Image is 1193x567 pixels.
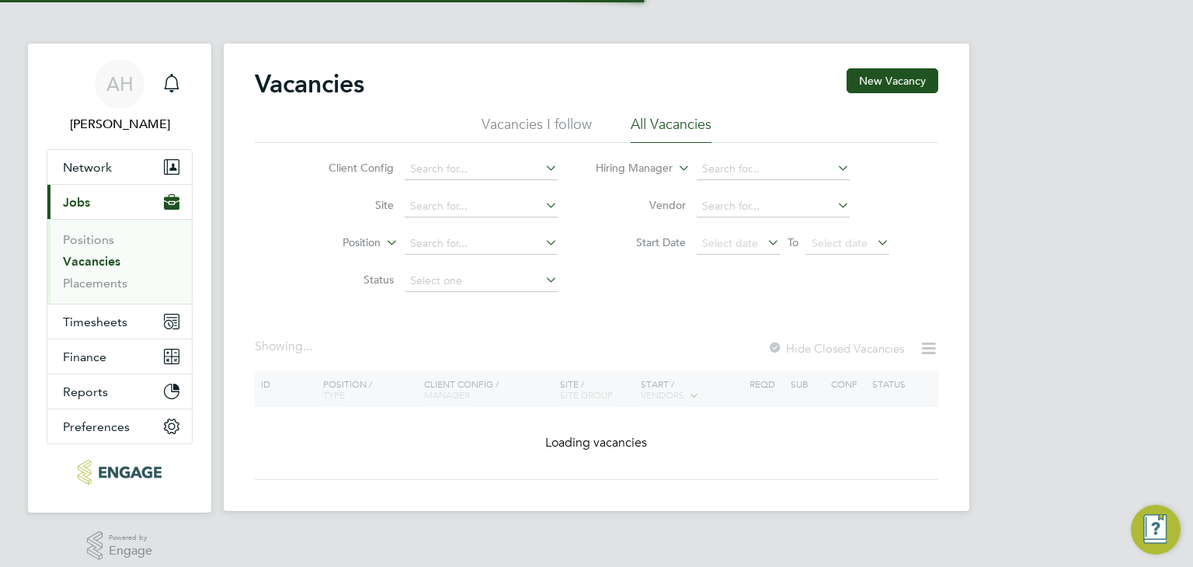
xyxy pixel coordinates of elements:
input: Select one [405,270,558,292]
button: New Vacancy [847,68,938,93]
span: Select date [702,236,758,250]
span: AH [106,74,134,94]
span: Preferences [63,419,130,434]
label: Position [291,235,381,251]
button: Reports [47,374,192,409]
span: Powered by [109,531,152,544]
span: Network [63,160,112,175]
span: To [783,232,803,252]
a: Vacancies [63,254,120,269]
span: Engage [109,544,152,558]
button: Finance [47,339,192,374]
label: Status [304,273,394,287]
input: Search for... [697,196,850,217]
h2: Vacancies [255,68,364,99]
li: Vacancies I follow [482,115,592,143]
nav: Main navigation [28,43,211,513]
a: Powered byEngage [87,531,153,561]
input: Search for... [697,158,850,180]
button: Jobs [47,185,192,219]
img: conceptresources-logo-retina.png [78,460,161,485]
a: Placements [63,276,127,290]
button: Network [47,150,192,184]
span: Timesheets [63,315,127,329]
a: Positions [63,232,114,247]
a: Go to home page [47,460,193,485]
span: Select date [812,236,868,250]
label: Hide Closed Vacancies [767,341,904,356]
div: Showing [255,339,315,355]
label: Site [304,198,394,212]
span: Alex Hyde [47,115,193,134]
label: Hiring Manager [583,161,673,176]
span: Reports [63,384,108,399]
label: Client Config [304,161,394,175]
input: Search for... [405,233,558,255]
button: Timesheets [47,304,192,339]
span: Finance [63,350,106,364]
li: All Vacancies [631,115,711,143]
input: Search for... [405,158,558,180]
button: Preferences [47,409,192,444]
span: Jobs [63,195,90,210]
input: Search for... [405,196,558,217]
label: Start Date [596,235,686,249]
div: Jobs [47,219,192,304]
span: ... [303,339,312,354]
button: Engage Resource Center [1131,505,1181,555]
label: Vendor [596,198,686,212]
a: AH[PERSON_NAME] [47,59,193,134]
